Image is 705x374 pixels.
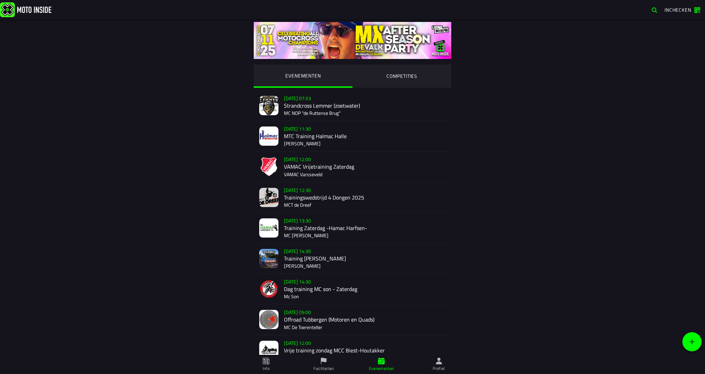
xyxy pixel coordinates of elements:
a: event-image[DATE] 14:30Training [PERSON_NAME][PERSON_NAME] [254,243,451,274]
a: event-image[DATE] 11:30MTC Training Halmac Halle[PERSON_NAME] [254,121,451,152]
a: event-image[DATE] 12:00Vrije training zondag MCC Biest-HoutakkerMCC Biest-Houtakker [254,335,451,366]
a: event-image[DATE] 09:00Offroad Tubbergen (Motoren en Quads)MC De Toerenteller [254,304,451,335]
img: event-image [259,279,278,299]
ion-label: Info [263,365,270,372]
img: event-image [259,249,278,268]
img: event-image [259,126,278,146]
ion-label: Profiel [433,365,445,372]
img: event-image [259,96,278,115]
img: yS2mQ5x6lEcu9W3BfYyVKNTZoCZvkN0rRC6TzDTC.jpg [254,22,451,59]
a: event-image[DATE] 13:30Training Zaterdag -Hamac Harfsen-MC [PERSON_NAME] [254,213,451,243]
span: Inchecken [665,6,691,13]
ion-label: Faciliteiten [313,365,334,372]
img: event-image [259,218,278,238]
img: event-image [259,188,278,207]
ion-label: Evenementen [369,365,394,372]
a: event-image[DATE] 14:30Dag training MC son - ZaterdagMc Son [254,274,451,304]
a: event-image[DATE] 12:00VAMAC Vrijetraining ZaterdagVAMAC Varsseveld [254,152,451,182]
img: event-image [259,157,278,176]
a: event-image[DATE] 07:53Strandcross Lemmer (zoetwater)MC NOP "de Ruttense Brug" [254,91,451,121]
a: event-image[DATE] 12:30Trainingswedstrijd 4 Dongen 2025MCT de Dreef [254,182,451,213]
a: Inchecken [661,4,704,15]
img: event-image [259,341,278,360]
img: event-image [259,310,278,329]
